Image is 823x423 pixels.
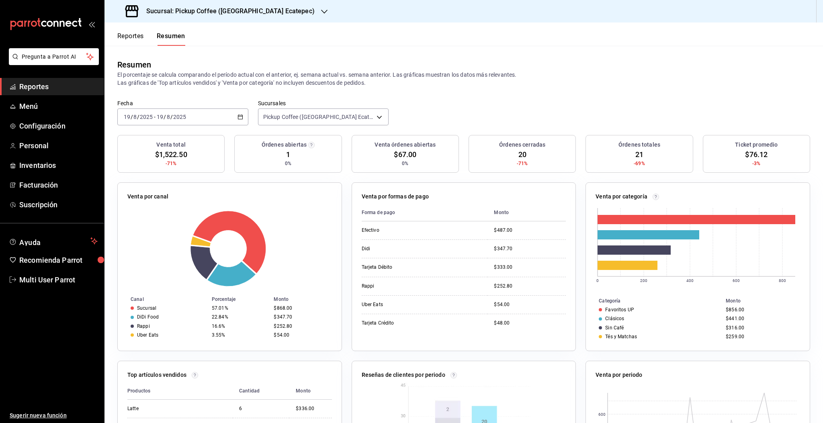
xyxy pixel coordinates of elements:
[156,114,164,120] input: --
[19,160,98,171] span: Inventarios
[494,245,566,252] div: $347.70
[362,320,442,327] div: Tarjeta Crédito
[137,332,158,338] div: Uber Eats
[517,160,528,167] span: -71%
[270,295,341,304] th: Monto
[779,278,786,283] text: 800
[362,264,442,271] div: Tarjeta Débito
[274,332,328,338] div: $54.00
[274,305,328,311] div: $868.00
[362,204,488,221] th: Forma de pago
[296,405,332,412] div: $336.00
[635,149,643,160] span: 21
[173,114,186,120] input: ----
[19,101,98,112] span: Menú
[209,295,270,304] th: Porcentaje
[598,412,606,417] text: 600
[494,301,566,308] div: $54.00
[239,405,283,412] div: 6
[137,314,159,320] div: DiDi Food
[117,32,185,46] div: navigation tabs
[605,334,637,339] div: Tés y Matchas
[123,114,131,120] input: --
[19,180,98,190] span: Facturación
[726,316,797,321] div: $441.00
[117,100,248,106] label: Fecha
[140,6,315,16] h3: Sucursal: Pickup Coffee ([GEOGRAPHIC_DATA] Ecatepec)
[726,307,797,313] div: $856.00
[596,192,647,201] p: Venta por categoría
[286,149,290,160] span: 1
[723,296,810,305] th: Monto
[117,59,151,71] div: Resumen
[19,274,98,285] span: Multi User Parrot
[494,264,566,271] div: $333.00
[156,141,185,149] h3: Venta total
[733,278,740,283] text: 600
[155,149,187,160] span: $1,522.50
[19,81,98,92] span: Reportes
[137,305,156,311] div: Sucursal
[127,192,168,201] p: Venta por canal
[605,307,634,313] div: Favoritos UP
[605,316,624,321] div: Clásicos
[494,320,566,327] div: $48.00
[375,141,436,149] h3: Venta órdenes abiertas
[233,382,289,400] th: Cantidad
[131,114,133,120] span: /
[634,160,645,167] span: -69%
[686,278,694,283] text: 400
[605,325,624,331] div: Sin Café
[735,141,778,149] h3: Ticket promedio
[19,199,98,210] span: Suscripción
[494,283,566,290] div: $252.80
[362,283,442,290] div: Rappi
[726,334,797,339] div: $259.00
[362,371,445,379] p: Reseñas de clientes por periodo
[9,48,99,65] button: Pregunta a Parrot AI
[362,192,429,201] p: Venta por formas de pago
[518,149,526,160] span: 20
[640,278,647,283] text: 200
[6,58,99,67] a: Pregunta a Parrot AI
[139,114,153,120] input: ----
[157,32,185,46] button: Resumen
[10,411,98,420] span: Sugerir nueva función
[117,32,144,46] button: Reportes
[212,323,267,329] div: 16.6%
[19,236,87,246] span: Ayuda
[586,296,723,305] th: Categoría
[262,141,307,149] h3: Órdenes abiertas
[137,114,139,120] span: /
[164,114,166,120] span: /
[618,141,660,149] h3: Órdenes totales
[274,323,328,329] div: $252.80
[166,160,177,167] span: -71%
[212,332,267,338] div: 3.55%
[137,323,150,329] div: Rappi
[726,325,797,331] div: $316.00
[127,371,186,379] p: Top artículos vendidos
[19,121,98,131] span: Configuración
[487,204,566,221] th: Monto
[752,160,760,167] span: -3%
[289,382,332,400] th: Monto
[212,305,267,311] div: 57.01%
[274,314,328,320] div: $347.70
[127,382,233,400] th: Productos
[263,113,374,121] span: Pickup Coffee ([GEOGRAPHIC_DATA] Ecatepec)
[117,71,810,87] p: El porcentaje se calcula comparando el período actual con el anterior, ej. semana actual vs. sema...
[499,141,545,149] h3: Órdenes cerradas
[19,140,98,151] span: Personal
[285,160,291,167] span: 0%
[133,114,137,120] input: --
[596,278,599,283] text: 0
[88,21,95,27] button: open_drawer_menu
[362,245,442,252] div: Didi
[394,149,416,160] span: $67.00
[19,255,98,266] span: Recomienda Parrot
[166,114,170,120] input: --
[362,227,442,234] div: Efectivo
[118,295,209,304] th: Canal
[745,149,768,160] span: $76.12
